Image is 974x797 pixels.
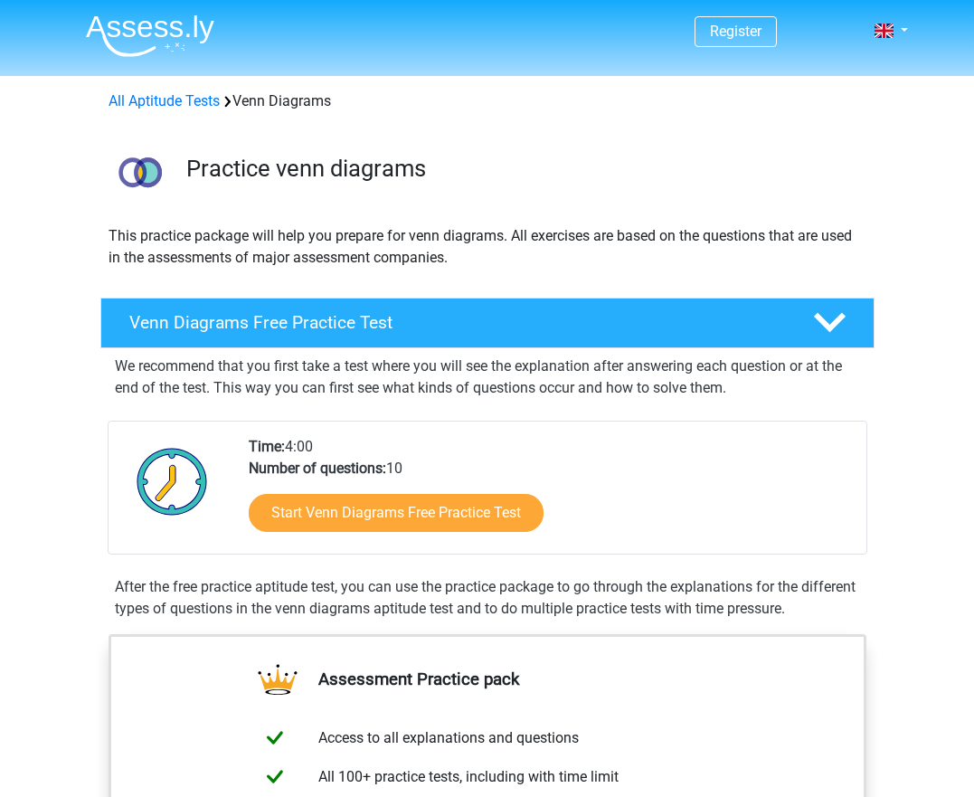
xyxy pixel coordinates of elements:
[108,576,867,620] div: After the free practice aptitude test, you can use the practice package to go through the explana...
[249,438,285,455] b: Time:
[101,134,178,211] img: venn diagrams
[127,436,218,527] img: Clock
[129,312,784,333] h4: Venn Diagrams Free Practice Test
[109,225,866,269] p: This practice package will help you prepare for venn diagrams. All exercises are based on the que...
[86,14,214,57] img: Assessly
[109,92,220,109] a: All Aptitude Tests
[101,90,874,112] div: Venn Diagrams
[710,23,761,40] a: Register
[186,155,860,183] h3: Practice venn diagrams
[235,436,865,554] div: 4:00 10
[249,460,386,477] b: Number of questions:
[93,298,882,348] a: Venn Diagrams Free Practice Test
[115,356,860,399] p: We recommend that you first take a test where you will see the explanation after answering each q...
[249,494,544,532] a: Start Venn Diagrams Free Practice Test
